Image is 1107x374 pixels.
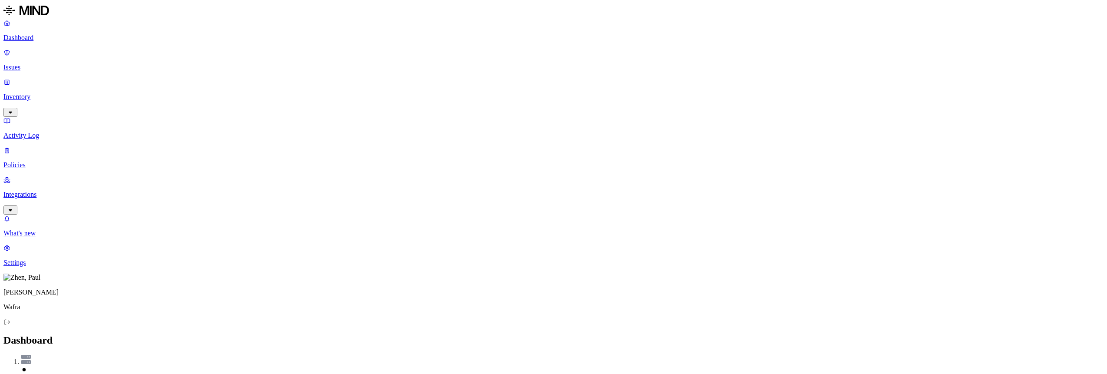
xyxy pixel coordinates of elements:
a: Issues [3,49,1104,71]
h2: Dashboard [3,334,1104,346]
a: Dashboard [3,19,1104,42]
p: Activity Log [3,132,1104,139]
p: Wafra [3,303,1104,311]
img: Zhen, Paul [3,274,40,281]
p: Inventory [3,93,1104,101]
a: Integrations [3,176,1104,213]
img: MIND [3,3,49,17]
img: azure-files.svg [21,355,31,364]
a: Activity Log [3,117,1104,139]
p: Integrations [3,191,1104,199]
a: What's new [3,215,1104,237]
a: Inventory [3,78,1104,116]
p: What's new [3,229,1104,237]
p: Issues [3,63,1104,71]
p: Dashboard [3,34,1104,42]
a: Policies [3,146,1104,169]
a: Settings [3,244,1104,267]
p: Settings [3,259,1104,267]
p: Policies [3,161,1104,169]
a: MIND [3,3,1104,19]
